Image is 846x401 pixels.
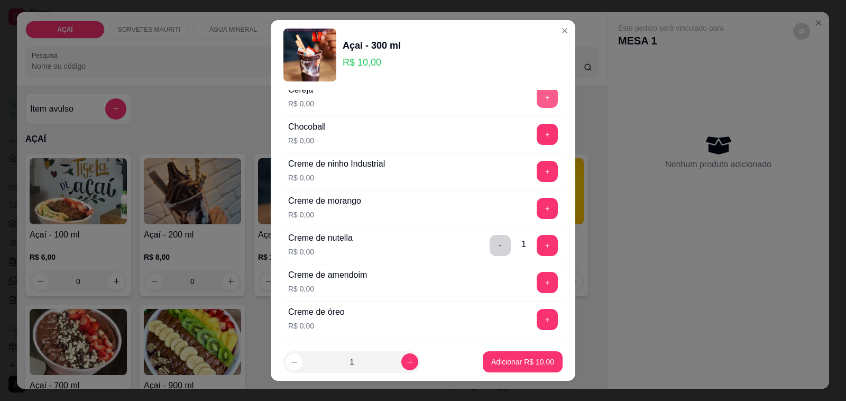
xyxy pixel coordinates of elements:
p: R$ 0,00 [288,321,345,331]
div: Creme de nutella [288,232,353,244]
div: Cereja [288,84,314,96]
p: R$ 10,00 [343,55,401,70]
div: Creme de ninho Industrial [288,158,385,170]
button: increase-product-quantity [401,353,418,370]
p: R$ 0,00 [288,284,367,294]
div: Chocoball [288,121,326,133]
button: add [537,235,558,256]
p: R$ 0,00 [288,135,326,146]
p: R$ 0,00 [288,209,361,220]
button: add [537,272,558,293]
button: add [537,309,558,330]
div: Creme de amendoim [288,269,367,281]
p: Adicionar R$ 10,00 [491,357,554,367]
p: R$ 0,00 [288,98,314,109]
button: delete [490,235,511,256]
p: R$ 0,00 [288,172,385,183]
button: add [537,87,558,108]
button: add [537,161,558,182]
button: add [537,198,558,219]
button: add [537,124,558,145]
div: Creme de óreo [288,306,345,318]
div: 1 [521,238,526,251]
div: Creme de morango [288,195,361,207]
div: Açaí - 300 ml [343,38,401,53]
button: decrease-product-quantity [286,353,302,370]
p: R$ 0,00 [288,247,353,257]
img: product-image [283,29,336,81]
button: Close [556,22,573,39]
button: Adicionar R$ 10,00 [483,351,563,372]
